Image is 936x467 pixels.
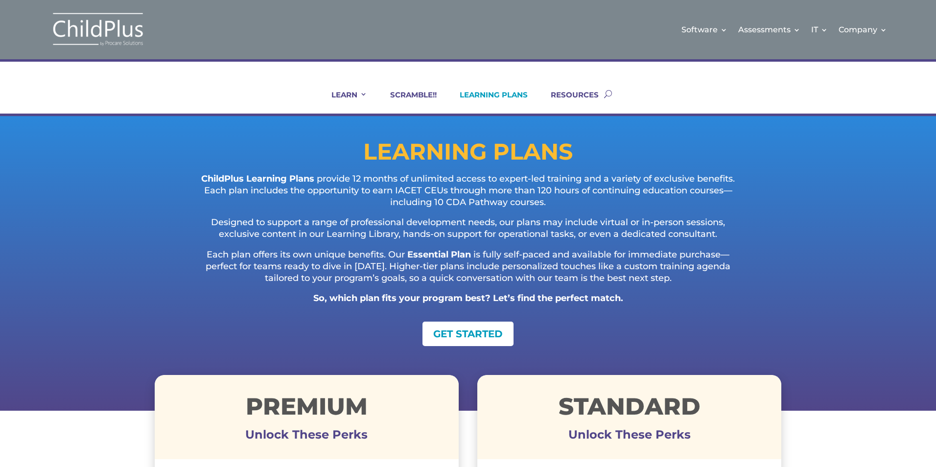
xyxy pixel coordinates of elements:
[194,217,742,249] p: Designed to support a range of professional development needs, our plans may include virtual or i...
[319,90,367,114] a: LEARN
[681,10,727,49] a: Software
[811,10,828,49] a: IT
[407,249,471,260] strong: Essential Plan
[194,173,742,217] p: provide 12 months of unlimited access to expert-led training and a variety of exclusive benefits....
[477,395,781,423] h1: STANDARD
[422,322,514,346] a: GET STARTED
[378,90,437,114] a: SCRAMBLE!!
[738,10,800,49] a: Assessments
[155,395,459,423] h1: Premium
[194,249,742,293] p: Each plan offers its own unique benefits. Our is fully self-paced and available for immediate pur...
[313,293,623,304] strong: So, which plan fits your program best? Let’s find the perfect match.
[155,140,781,168] h1: LEARNING PLANS
[839,10,887,49] a: Company
[155,435,459,440] h3: Unlock These Perks
[477,435,781,440] h3: Unlock These Perks
[201,173,314,184] strong: ChildPlus Learning Plans
[447,90,528,114] a: LEARNING PLANS
[538,90,599,114] a: RESOURCES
